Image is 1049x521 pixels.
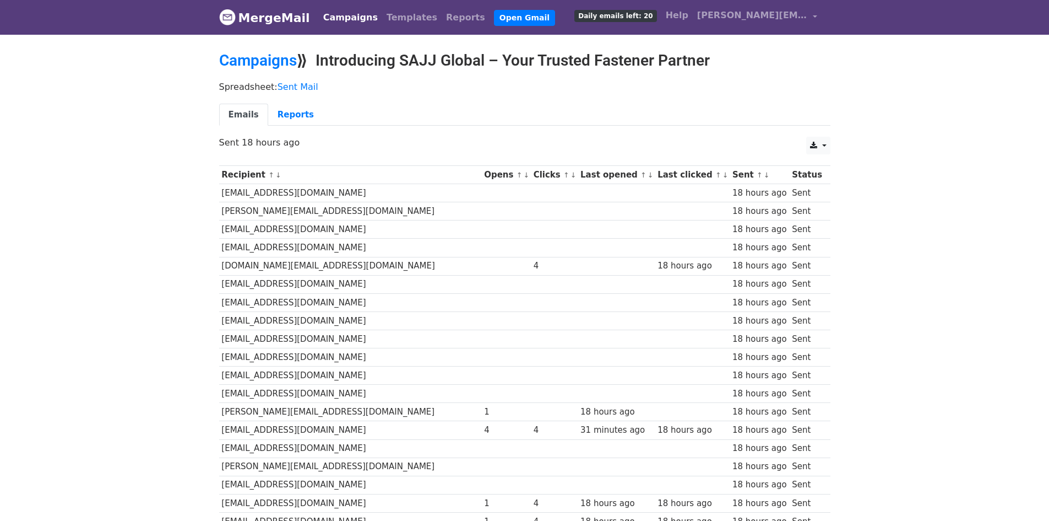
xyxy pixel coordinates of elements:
h2: ⟫ Introducing SAJJ Global – Your Trusted Fastener Partner [219,51,830,70]
td: [EMAIL_ADDRESS][DOMAIN_NAME] [219,184,482,202]
td: [PERSON_NAME][EMAIL_ADDRESS][DOMAIN_NAME] [219,403,482,421]
td: Sent [789,458,824,476]
td: [PERSON_NAME][EMAIL_ADDRESS][DOMAIN_NAME] [219,202,482,221]
a: [PERSON_NAME][EMAIL_ADDRESS][DOMAIN_NAME] [693,4,822,30]
td: Sent [789,403,824,421]
th: Clicks [531,166,578,184]
a: ↑ [757,171,763,179]
td: Sent [789,257,824,275]
a: Daily emails left: 20 [570,4,661,26]
div: 18 hours ago [657,260,727,272]
th: Last opened [578,166,655,184]
td: Sent [789,385,824,403]
a: ↓ [722,171,729,179]
a: Campaigns [219,51,297,69]
td: [EMAIL_ADDRESS][DOMAIN_NAME] [219,439,482,458]
img: MergeMail logo [219,9,236,25]
a: Open Gmail [494,10,555,26]
p: Spreadsheet: [219,81,830,93]
a: MergeMail [219,6,310,29]
div: 18 hours ago [732,369,787,382]
div: 18 hours ago [732,187,787,200]
td: Sent [789,202,824,221]
a: ↓ [570,171,577,179]
div: 4 [534,424,575,437]
div: 1 [484,497,528,510]
div: 4 [484,424,528,437]
td: [EMAIL_ADDRESS][DOMAIN_NAME] [219,385,482,403]
a: ↑ [268,171,274,179]
td: [EMAIL_ADDRESS][DOMAIN_NAME] [219,275,482,293]
td: [EMAIL_ADDRESS][DOMAIN_NAME] [219,348,482,367]
td: [EMAIL_ADDRESS][DOMAIN_NAME] [219,311,482,330]
td: Sent [789,184,824,202]
a: Reports [268,104,323,126]
div: 18 hours ago [732,315,787,327]
td: [EMAIL_ADDRESS][DOMAIN_NAME] [219,330,482,348]
td: Sent [789,221,824,239]
th: Recipient [219,166,482,184]
div: 18 hours ago [732,497,787,510]
td: Sent [789,439,824,458]
td: [PERSON_NAME][EMAIL_ADDRESS][DOMAIN_NAME] [219,458,482,476]
div: 1 [484,406,528,418]
a: Templates [382,7,442,29]
td: Sent [789,311,824,330]
div: 18 hours ago [732,460,787,473]
td: [EMAIL_ADDRESS][DOMAIN_NAME] [219,239,482,257]
div: 18 hours ago [732,297,787,309]
td: [EMAIL_ADDRESS][DOMAIN_NAME] [219,367,482,385]
a: ↑ [517,171,523,179]
a: ↓ [764,171,770,179]
td: [EMAIL_ADDRESS][DOMAIN_NAME] [219,494,482,512]
td: [EMAIL_ADDRESS][DOMAIN_NAME] [219,221,482,239]
a: ↑ [715,171,721,179]
td: Sent [789,330,824,348]
div: 4 [534,260,575,272]
th: Sent [730,166,789,184]
div: 18 hours ago [732,424,787,437]
td: Sent [789,476,824,494]
div: 18 hours ago [580,497,652,510]
div: 18 hours ago [732,241,787,254]
th: Last clicked [655,166,730,184]
div: 18 hours ago [732,260,787,272]
p: Sent 18 hours ago [219,137,830,148]
td: [EMAIL_ADDRESS][DOMAIN_NAME] [219,421,482,439]
td: Sent [789,275,824,293]
td: Sent [789,421,824,439]
div: 18 hours ago [580,406,652,418]
div: 18 hours ago [732,388,787,400]
span: [PERSON_NAME][EMAIL_ADDRESS][DOMAIN_NAME] [697,9,807,22]
div: 18 hours ago [732,479,787,491]
td: Sent [789,494,824,512]
a: ↑ [640,171,646,179]
div: 18 hours ago [732,406,787,418]
td: Sent [789,239,824,257]
div: 4 [534,497,575,510]
td: [EMAIL_ADDRESS][DOMAIN_NAME] [219,476,482,494]
a: Campaigns [319,7,382,29]
a: ↑ [563,171,569,179]
td: [DOMAIN_NAME][EMAIL_ADDRESS][DOMAIN_NAME] [219,257,482,275]
a: Reports [442,7,490,29]
a: ↓ [275,171,281,179]
td: Sent [789,348,824,367]
a: ↓ [648,171,654,179]
div: 31 minutes ago [580,424,652,437]
div: 18 hours ago [732,333,787,346]
div: 18 hours ago [732,278,787,291]
a: Sent Mail [278,82,318,92]
td: [EMAIL_ADDRESS][DOMAIN_NAME] [219,293,482,311]
th: Status [789,166,824,184]
a: Help [661,4,693,26]
div: 18 hours ago [657,497,727,510]
span: Daily emails left: 20 [574,10,656,22]
a: Emails [219,104,268,126]
th: Opens [481,166,531,184]
a: ↓ [523,171,529,179]
td: Sent [789,367,824,385]
div: 18 hours ago [732,351,787,364]
div: 18 hours ago [732,223,787,236]
div: 18 hours ago [732,442,787,455]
